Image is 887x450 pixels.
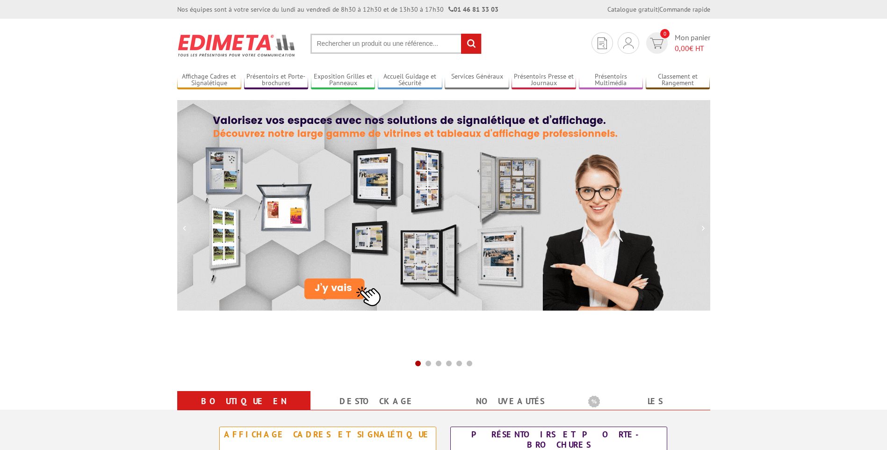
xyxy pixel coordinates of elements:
a: Affichage Cadres et Signalétique [177,73,242,88]
div: Affichage Cadres et Signalétique [222,429,433,440]
span: 0 [660,29,670,38]
span: € HT [675,43,710,54]
b: Les promotions [588,393,705,412]
img: devis rapide [623,37,634,49]
span: 0,00 [675,44,689,53]
span: Mon panier [675,32,710,54]
a: Destockage [322,393,433,410]
a: Présentoirs Presse et Journaux [512,73,576,88]
a: Les promotions [588,393,699,427]
a: devis rapide 0 Mon panier 0,00€ HT [644,32,710,54]
a: Commande rapide [659,5,710,14]
input: rechercher [461,34,481,54]
a: Présentoirs et Porte-brochures [244,73,309,88]
a: Services Généraux [445,73,509,88]
a: Accueil Guidage et Sécurité [378,73,442,88]
a: Catalogue gratuit [607,5,658,14]
img: devis rapide [598,37,607,49]
div: Nos équipes sont à votre service du lundi au vendredi de 8h30 à 12h30 et de 13h30 à 17h30 [177,5,498,14]
img: devis rapide [650,38,663,49]
a: Classement et Rangement [646,73,710,88]
a: Exposition Grilles et Panneaux [311,73,375,88]
img: Présentoir, panneau, stand - Edimeta - PLV, affichage, mobilier bureau, entreprise [177,28,296,63]
a: Présentoirs Multimédia [579,73,643,88]
a: Boutique en ligne [188,393,299,427]
strong: 01 46 81 33 03 [448,5,498,14]
div: Présentoirs et Porte-brochures [453,429,664,450]
a: nouveautés [455,393,566,410]
input: Rechercher un produit ou une référence... [310,34,482,54]
div: | [607,5,710,14]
